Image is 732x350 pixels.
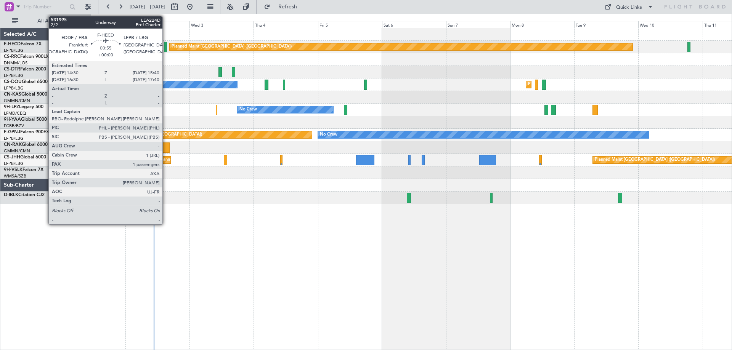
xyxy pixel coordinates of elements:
[4,168,43,172] a: 9H-VSLKFalcon 7X
[159,154,279,166] div: Planned Maint [GEOGRAPHIC_DATA] ([GEOGRAPHIC_DATA])
[601,1,657,13] button: Quick Links
[4,67,46,72] a: CS-DTRFalcon 2000
[4,105,19,109] span: 9H-LPZ
[92,15,105,22] div: [DATE]
[4,73,24,78] a: LFPB/LBG
[23,1,67,13] input: Trip Number
[4,161,24,166] a: LFPB/LBG
[4,110,26,116] a: LFMD/CEQ
[189,21,254,28] div: Wed 3
[4,54,49,59] a: CS-RRCFalcon 900LX
[239,104,257,115] div: No Crew
[4,123,24,129] a: FCBB/BZV
[4,92,47,97] a: CN-KASGlobal 5000
[4,136,24,141] a: LFPB/LBG
[61,21,125,28] div: Mon 1
[528,79,648,90] div: Planned Maint [GEOGRAPHIC_DATA] ([GEOGRAPHIC_DATA])
[510,21,574,28] div: Mon 8
[4,155,20,160] span: CS-JHH
[272,4,304,10] span: Refresh
[172,41,292,53] div: Planned Maint [GEOGRAPHIC_DATA] ([GEOGRAPHIC_DATA])
[4,193,18,197] span: D-IBLK
[4,148,30,154] a: GMMN/CMN
[4,142,48,147] a: CN-RAKGlobal 6000
[4,130,49,134] a: F-GPNJFalcon 900EX
[4,105,43,109] a: 9H-LPZLegacy 500
[616,4,642,11] div: Quick Links
[4,42,21,46] span: F-HECD
[4,80,48,84] a: CS-DOUGlobal 6500
[595,154,715,166] div: Planned Maint [GEOGRAPHIC_DATA] ([GEOGRAPHIC_DATA])
[4,54,20,59] span: CS-RRC
[4,42,42,46] a: F-HECDFalcon 7X
[4,67,20,72] span: CS-DTR
[82,129,202,141] div: Planned Maint [GEOGRAPHIC_DATA] ([GEOGRAPHIC_DATA])
[125,21,189,28] div: Tue 2
[130,3,165,10] span: [DATE] - [DATE]
[254,21,318,28] div: Thu 4
[4,60,27,66] a: DNMM/LOS
[4,193,45,197] a: D-IBLKCitation CJ2
[446,21,510,28] div: Sun 7
[320,129,337,141] div: No Crew
[260,1,306,13] button: Refresh
[4,48,24,53] a: LFPB/LBG
[101,104,186,115] div: Planned Maint Nice ([GEOGRAPHIC_DATA])
[382,21,446,28] div: Sat 6
[4,117,47,122] a: 9H-YAAGlobal 5000
[20,18,80,24] span: All Aircraft
[4,98,30,104] a: GMMN/CMN
[4,80,22,84] span: CS-DOU
[574,21,638,28] div: Tue 9
[8,15,83,27] button: All Aircraft
[318,21,382,28] div: Fri 5
[4,130,20,134] span: F-GPNJ
[4,92,21,97] span: CN-KAS
[4,173,26,179] a: WMSA/SZB
[4,85,24,91] a: LFPB/LBG
[4,168,22,172] span: 9H-VSLK
[638,21,702,28] div: Wed 10
[4,117,21,122] span: 9H-YAA
[4,142,22,147] span: CN-RAK
[4,155,46,160] a: CS-JHHGlobal 6000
